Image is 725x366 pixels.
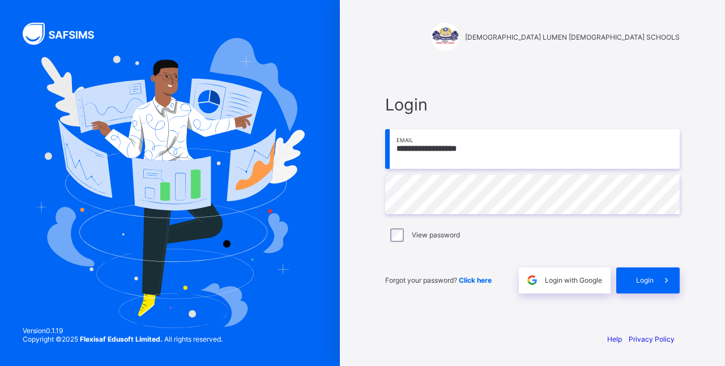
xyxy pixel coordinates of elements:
[465,33,680,41] span: [DEMOGRAPHIC_DATA] LUMEN [DEMOGRAPHIC_DATA] SCHOOLS
[629,335,675,343] a: Privacy Policy
[23,326,223,335] span: Version 0.1.19
[545,276,602,284] span: Login with Google
[385,276,492,284] span: Forgot your password?
[385,95,680,114] span: Login
[636,276,654,284] span: Login
[23,335,223,343] span: Copyright © 2025 All rights reserved.
[607,335,622,343] a: Help
[35,38,305,328] img: Hero Image
[412,231,460,239] label: View password
[526,274,539,287] img: google.396cfc9801f0270233282035f929180a.svg
[80,335,163,343] strong: Flexisaf Edusoft Limited.
[23,23,108,45] img: SAFSIMS Logo
[459,276,492,284] a: Click here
